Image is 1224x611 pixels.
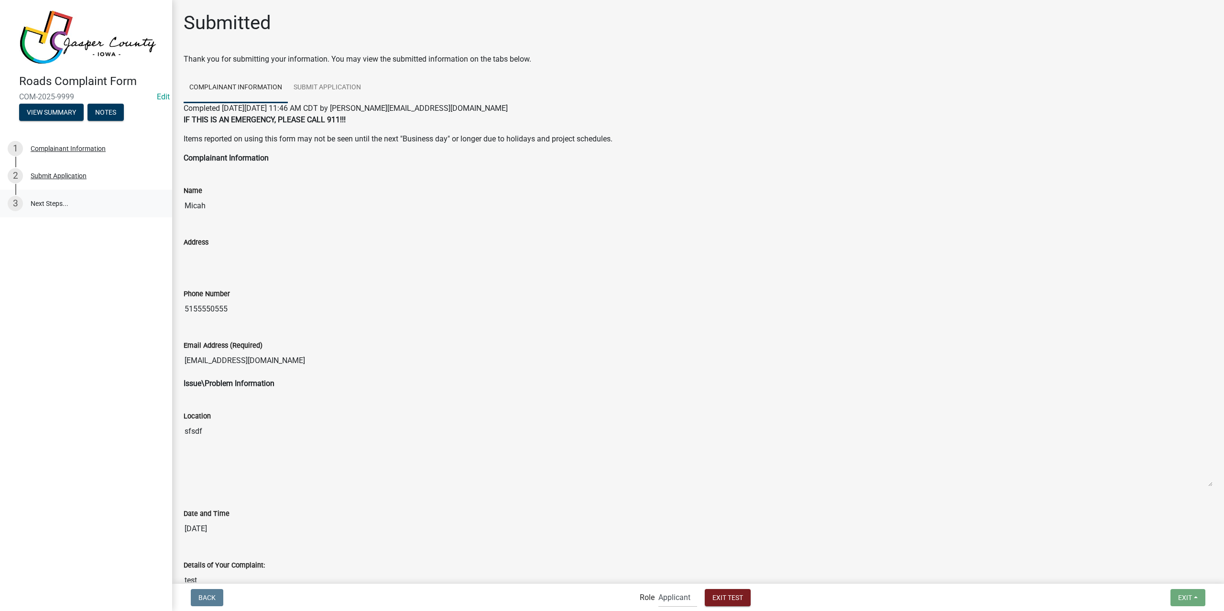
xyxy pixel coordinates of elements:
[184,379,274,388] strong: Issue\Problem Information
[288,73,367,103] a: Submit Application
[19,109,84,117] wm-modal-confirm: Summary
[184,11,271,34] h1: Submitted
[1170,589,1205,606] button: Exit
[184,73,288,103] a: Complainant Information
[87,109,124,117] wm-modal-confirm: Notes
[184,115,346,124] strong: IF THIS IS AN EMERGENCY, PLEASE CALL 911!!!
[19,75,164,88] h4: Roads Complaint Form
[184,413,211,420] label: Location
[184,343,262,349] label: Email Address (Required)
[198,593,216,601] span: Back
[184,104,508,113] span: Completed [DATE][DATE] 11:46 AM CDT by [PERSON_NAME][EMAIL_ADDRESS][DOMAIN_NAME]
[640,594,655,601] label: Role
[19,10,157,64] img: Jasper County, Iowa
[184,153,269,162] strong: Complainant Information
[184,188,202,194] label: Name
[157,92,170,101] a: Edit
[184,291,230,298] label: Phone Number
[191,589,223,606] button: Back
[8,141,23,156] div: 1
[712,593,743,601] span: Exit Test
[19,104,84,121] button: View Summary
[184,562,265,569] label: Details of Your Complaint:
[184,133,1213,145] p: Items reported on using this form may not be seen until the next "Business day" or longer due to ...
[87,104,124,121] button: Notes
[184,54,1213,65] div: Thank you for submitting your information. You may view the submitted information on the tabs below.
[1178,593,1192,601] span: Exit
[184,239,208,246] label: Address
[8,196,23,211] div: 3
[31,145,106,152] div: Complainant Information
[157,92,170,101] wm-modal-confirm: Edit Application Number
[31,172,87,179] div: Submit Application
[184,422,1213,487] textarea: sfsdf
[19,92,153,101] span: COM-2025-9999
[705,589,751,606] button: Exit Test
[8,168,23,183] div: 2
[184,511,229,517] label: Date and Time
